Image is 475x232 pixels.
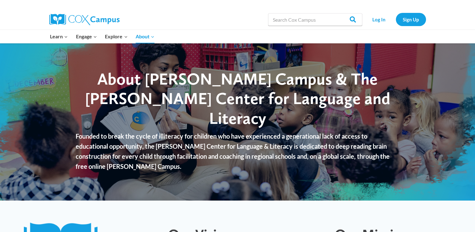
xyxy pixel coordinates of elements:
span: Learn [50,32,68,41]
nav: Secondary Navigation [365,13,426,26]
a: Sign Up [396,13,426,26]
a: Log In [365,13,393,26]
span: Explore [105,32,127,41]
nav: Primary Navigation [46,30,159,43]
input: Search Cox Campus [268,13,362,26]
span: About [136,32,154,41]
span: Engage [76,32,97,41]
img: Cox Campus [49,14,120,25]
p: Founded to break the cycle of illiteracy for children who have experienced a generational lack of... [76,131,399,171]
span: About [PERSON_NAME] Campus & The [PERSON_NAME] Center for Language and Literacy [85,69,390,128]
